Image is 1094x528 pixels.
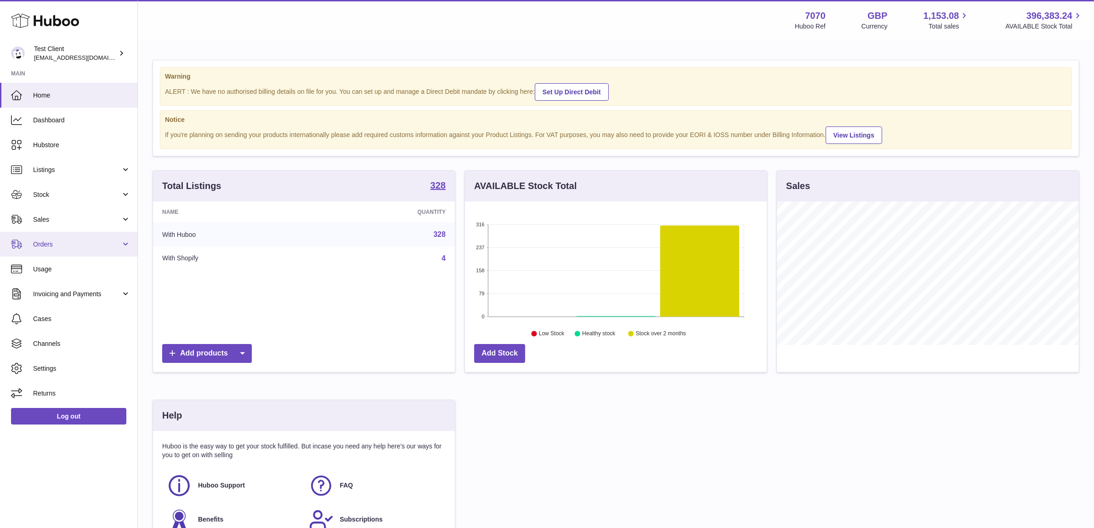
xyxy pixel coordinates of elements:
span: Returns [33,389,130,398]
h3: Sales [786,180,810,192]
a: 4 [442,254,446,262]
strong: GBP [867,10,887,22]
a: 328 [431,181,446,192]
span: Usage [33,265,130,274]
span: Orders [33,240,121,249]
span: Cases [33,315,130,323]
a: Huboo Support [167,473,300,498]
text: Healthy stock [582,331,616,337]
text: 158 [476,268,484,273]
a: 396,383.24 AVAILABLE Stock Total [1005,10,1083,31]
span: Dashboard [33,116,130,125]
span: 396,383.24 [1026,10,1072,22]
span: Hubstore [33,141,130,149]
span: Subscriptions [340,515,383,524]
a: View Listings [826,126,882,144]
a: Log out [11,408,126,425]
div: If you're planning on sending your products internationally please add required customs informati... [165,125,1067,144]
div: Currency [862,22,888,31]
text: 237 [476,245,484,250]
text: 316 [476,222,484,227]
td: With Shopify [153,247,316,270]
text: Low Stock [539,331,565,337]
td: With Huboo [153,223,316,247]
a: 1,153.08 Total sales [924,10,970,31]
span: Stock [33,190,121,199]
strong: 7070 [805,10,826,22]
span: FAQ [340,481,353,490]
th: Name [153,201,316,223]
h3: AVAILABLE Stock Total [474,180,577,192]
span: 1,153.08 [924,10,959,22]
text: 79 [479,291,484,296]
text: Stock over 2 months [636,331,686,337]
strong: 328 [431,181,446,190]
span: Sales [33,215,121,224]
span: Invoicing and Payments [33,290,121,298]
a: 328 [433,230,446,238]
a: FAQ [309,473,442,498]
span: Huboo Support [198,481,245,490]
a: Set Up Direct Debit [535,83,609,101]
div: Test Client [34,45,117,62]
span: Listings [33,166,121,174]
strong: Notice [165,115,1067,124]
span: Settings [33,364,130,373]
img: internalAdmin-7070@internal.huboo.com [11,46,25,60]
a: Add Stock [474,344,525,363]
th: Quantity [316,201,455,223]
span: Channels [33,339,130,348]
p: Huboo is the easy way to get your stock fulfilled. But incase you need any help here's our ways f... [162,442,446,459]
span: [EMAIL_ADDRESS][DOMAIN_NAME] [34,54,135,61]
span: Total sales [929,22,969,31]
strong: Warning [165,72,1067,81]
div: ALERT : We have no authorised billing details on file for you. You can set up and manage a Direct... [165,82,1067,101]
div: Huboo Ref [795,22,826,31]
h3: Help [162,409,182,422]
h3: Total Listings [162,180,221,192]
span: Benefits [198,515,223,524]
a: Add products [162,344,252,363]
text: 0 [482,314,484,319]
span: AVAILABLE Stock Total [1005,22,1083,31]
span: Home [33,91,130,100]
